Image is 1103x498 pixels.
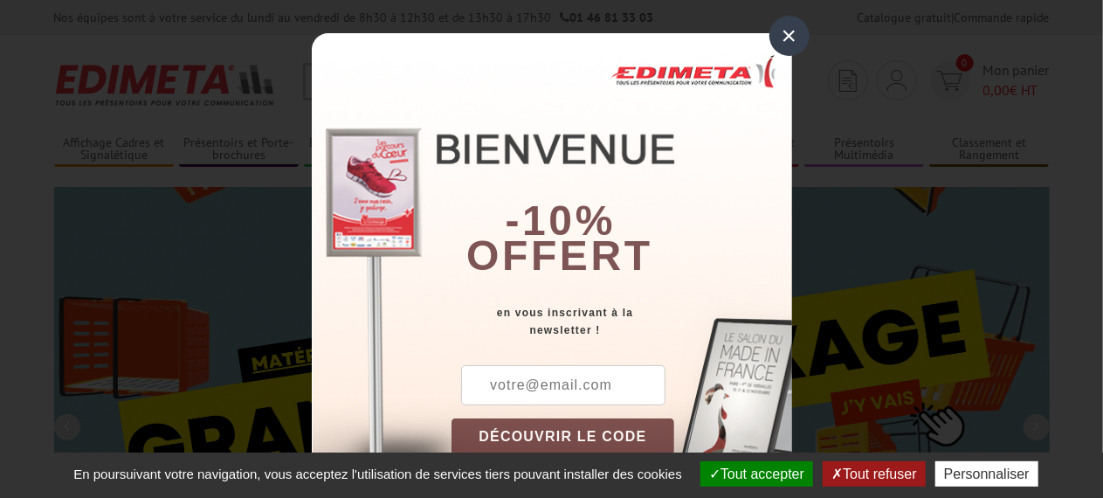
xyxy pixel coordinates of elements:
[935,461,1038,487] button: Personnaliser (fenêtre modale)
[461,365,665,405] input: votre@email.com
[823,461,925,487] button: Tout refuser
[452,304,792,339] div: en vous inscrivant à la newsletter !
[506,197,616,244] b: -10%
[466,232,653,279] font: offert
[452,418,675,455] button: DÉCOUVRIR LE CODE
[769,16,810,56] div: ×
[65,467,691,481] span: En poursuivant votre navigation, vous acceptez l'utilisation de services tiers pouvant installer ...
[700,461,813,487] button: Tout accepter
